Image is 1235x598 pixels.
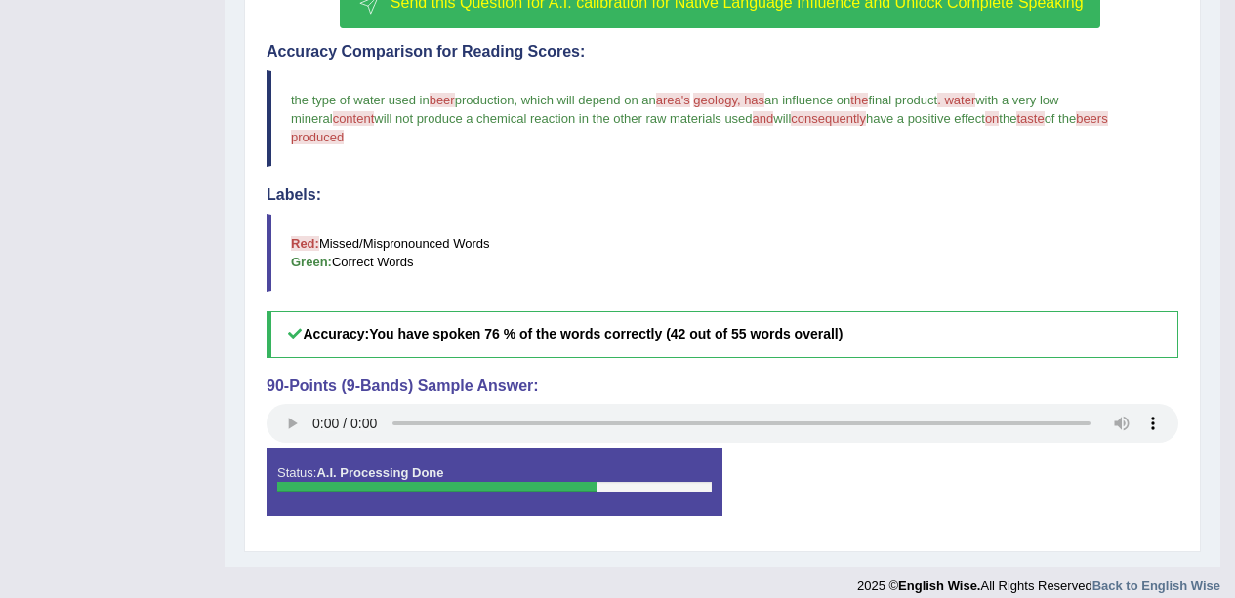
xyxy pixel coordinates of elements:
span: beers [1076,111,1108,126]
span: the [999,111,1016,126]
b: Red: [291,236,319,251]
span: produced [291,130,344,144]
strong: A.I. Processing Done [316,465,443,480]
span: area's [656,93,690,107]
span: , [514,93,517,107]
div: 2025 © All Rights Reserved [857,567,1220,595]
b: Green: [291,255,332,269]
strong: English Wise. [898,578,980,593]
h4: 90-Points (9-Bands) Sample Answer: [267,378,1178,395]
span: . water [937,93,975,107]
span: on [985,111,999,126]
span: an influence on [764,93,850,107]
span: and [753,111,774,126]
h4: Accuracy Comparison for Reading Scores: [267,43,1178,60]
span: the type of water used in [291,93,430,107]
span: have a positive effect [866,111,985,126]
span: beer [430,93,455,107]
b: You have spoken 76 % of the words correctly (42 out of 55 words overall) [369,326,843,341]
span: taste [1016,111,1044,126]
h5: Accuracy: [267,311,1178,357]
h4: Labels: [267,186,1178,204]
span: consequently [791,111,866,126]
span: will not produce a chemical reaction in the other raw materials used [374,111,752,126]
span: the [850,93,868,107]
blockquote: Missed/Mispronounced Words Correct Words [267,214,1178,292]
span: production [455,93,515,107]
span: final product [868,93,937,107]
a: Back to English Wise [1092,578,1220,593]
span: which will depend on an [521,93,656,107]
span: geology, has [693,93,764,107]
div: Status: [267,448,722,516]
span: will [773,111,791,126]
span: content [333,111,375,126]
span: of the [1045,111,1077,126]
